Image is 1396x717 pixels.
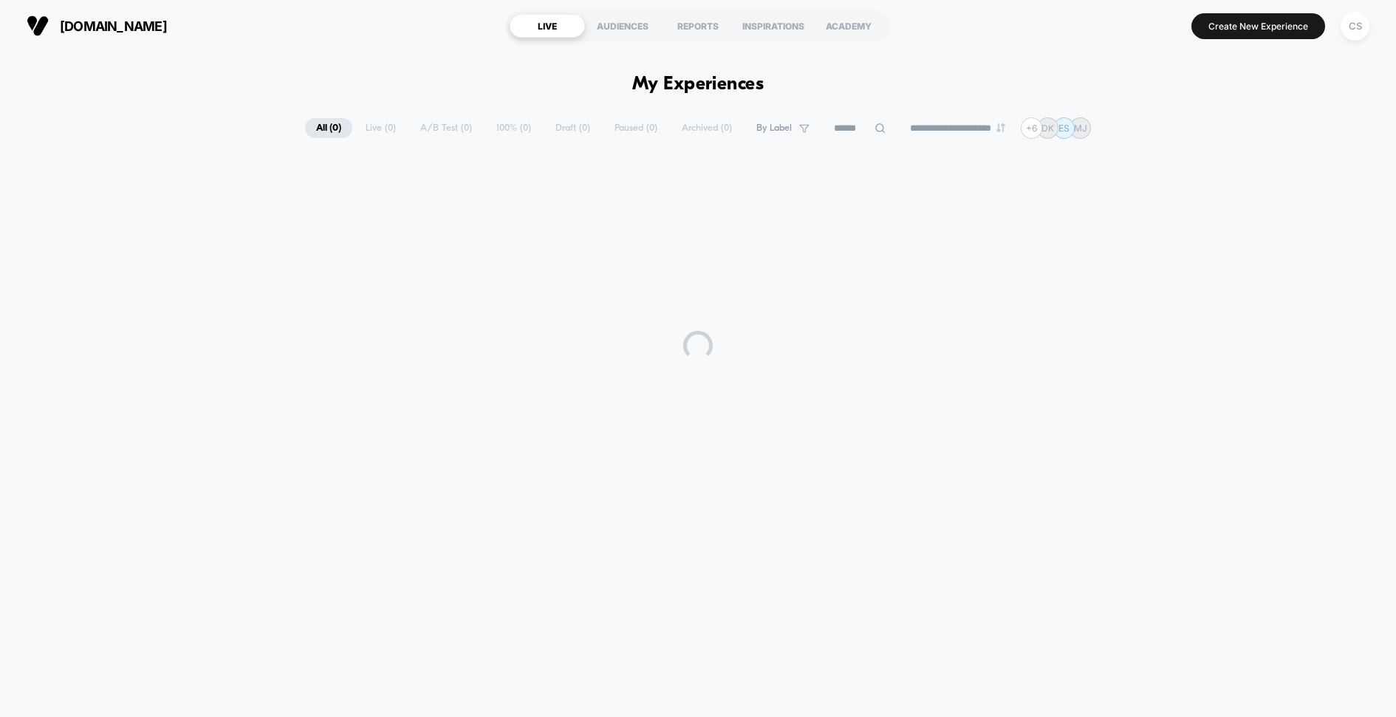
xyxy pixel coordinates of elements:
span: [DOMAIN_NAME] [60,18,167,34]
button: [DOMAIN_NAME] [22,14,171,38]
div: LIVE [510,14,585,38]
p: DK [1041,123,1054,134]
div: + 6 [1021,117,1042,139]
span: By Label [756,123,792,134]
div: ACADEMY [811,14,886,38]
div: REPORTS [660,14,736,38]
button: CS [1336,11,1374,41]
img: end [996,123,1005,132]
p: MJ [1074,123,1087,134]
button: Create New Experience [1191,13,1325,39]
img: Visually logo [27,15,49,37]
h1: My Experiences [632,74,764,95]
div: AUDIENCES [585,14,660,38]
div: CS [1341,12,1369,41]
span: All ( 0 ) [305,118,352,138]
div: INSPIRATIONS [736,14,811,38]
p: ES [1058,123,1070,134]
